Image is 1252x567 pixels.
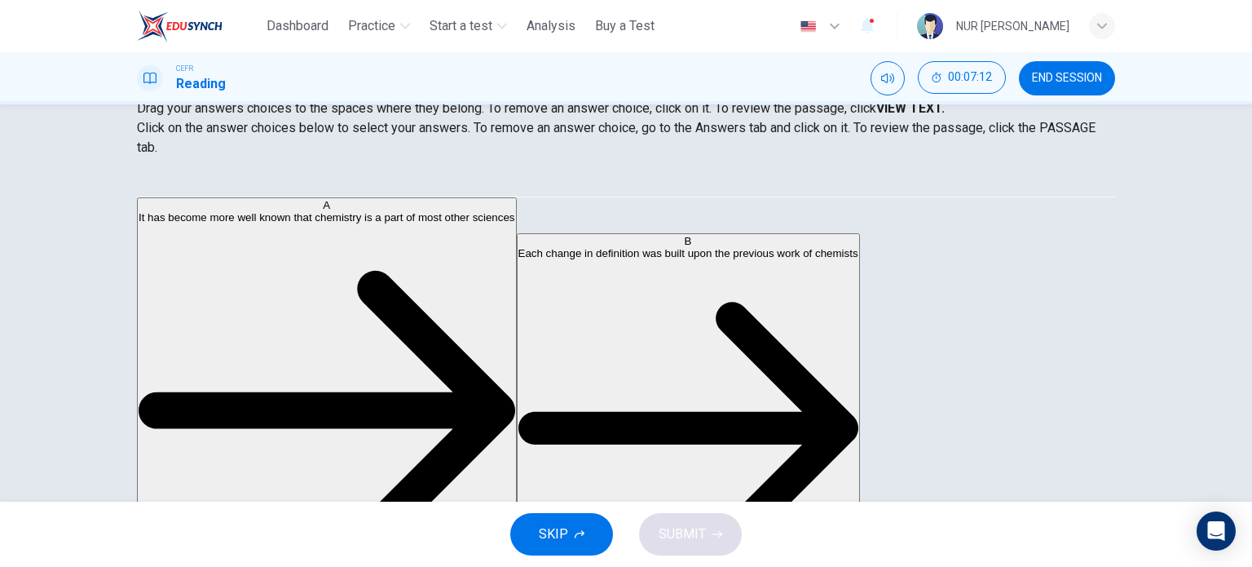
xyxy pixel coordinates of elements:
[948,71,992,84] span: 00:07:12
[137,157,1115,197] div: Choose test type tabs
[798,20,818,33] img: en
[1197,512,1236,551] div: Open Intercom Messenger
[260,11,335,41] button: Dashboard
[520,11,582,41] button: Analysis
[1019,61,1115,95] button: END SESSION
[518,247,858,259] span: Each change in definition was built upon the previous work of chemists
[430,16,492,36] span: Start a test
[423,11,514,41] button: Start a test
[139,199,515,211] div: A
[918,61,1006,94] button: 00:07:12
[267,16,328,36] span: Dashboard
[956,16,1069,36] div: NUR [PERSON_NAME]
[137,99,1115,118] p: Drag your answers choices to the spaces where they belong. To remove an answer choice, click on i...
[917,13,943,39] img: Profile picture
[176,74,226,94] h1: Reading
[918,61,1006,95] div: Hide
[876,100,945,116] strong: VIEW TEXT.
[137,10,223,42] img: ELTC logo
[176,63,193,74] span: CEFR
[139,211,515,224] span: It has become more well known that chemistry is a part of most other sciences
[589,11,661,41] button: Buy a Test
[1032,72,1102,85] span: END SESSION
[348,16,395,36] span: Practice
[871,61,905,95] div: Mute
[539,523,568,546] span: SKIP
[595,16,655,36] span: Buy a Test
[137,118,1115,157] p: Click on the answer choices below to select your answers. To remove an answer choice, go to the A...
[342,11,417,41] button: Practice
[518,235,858,247] div: B
[510,513,613,556] button: SKIP
[527,16,575,36] span: Analysis
[137,10,260,42] a: ELTC logo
